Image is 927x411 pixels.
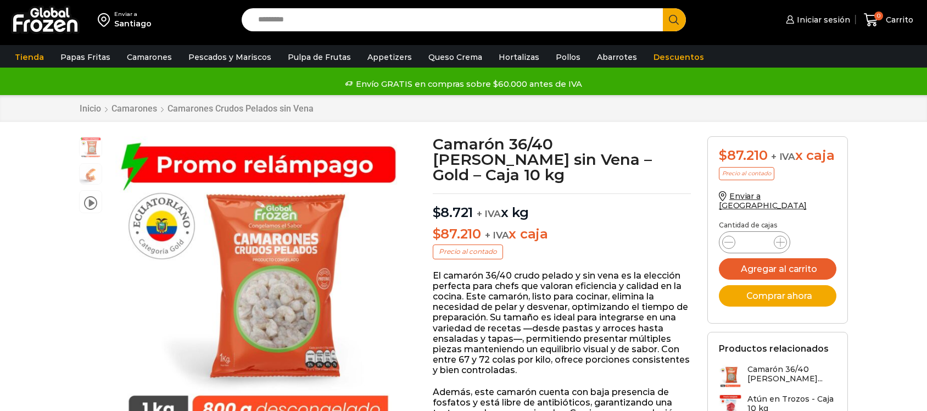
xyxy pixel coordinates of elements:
[719,285,836,307] button: Comprar ahora
[433,204,473,220] bdi: 8.721
[771,151,795,162] span: + IVA
[433,245,503,259] p: Precio al contado
[719,191,807,210] a: Enviar a [GEOGRAPHIC_DATA]
[167,103,314,114] a: Camarones Crudos Pelados sin Vena
[719,147,727,163] span: $
[423,47,488,68] a: Queso Crema
[550,47,586,68] a: Pollos
[183,47,277,68] a: Pescados y Mariscos
[493,47,545,68] a: Hortalizas
[80,137,102,159] span: promo relampago 27 agosto
[747,365,836,384] h3: Camarón 36/40 [PERSON_NAME]...
[719,148,836,164] div: x caja
[433,226,481,242] bdi: 87.210
[433,193,691,221] p: x kg
[282,47,356,68] a: Pulpa de Frutas
[433,226,691,242] p: x caja
[477,208,501,219] span: + IVA
[114,10,152,18] div: Enviar a
[433,270,691,376] p: El camarón 36/40 crudo pelado y sin vena es la elección perfecta para chefs que valoran eficienci...
[719,221,836,229] p: Cantidad de cajas
[648,47,710,68] a: Descuentos
[98,10,114,29] img: address-field-icon.svg
[362,47,417,68] a: Appetizers
[55,47,116,68] a: Papas Fritas
[719,343,829,354] h2: Productos relacionados
[794,14,850,25] span: Iniciar sesión
[591,47,643,68] a: Abarrotes
[861,7,916,33] a: 0 Carrito
[485,230,509,241] span: + IVA
[433,204,441,220] span: $
[783,9,850,31] a: Iniciar sesión
[114,18,152,29] div: Santiago
[433,136,691,182] h1: Camarón 36/40 [PERSON_NAME] sin Vena – Gold – Caja 10 kg
[719,167,774,180] p: Precio al contado
[719,365,836,388] a: Camarón 36/40 [PERSON_NAME]...
[80,164,102,186] span: camaron-sin-cascara
[9,47,49,68] a: Tienda
[111,103,158,114] a: Camarones
[79,103,102,114] a: Inicio
[719,147,767,163] bdi: 87.210
[744,235,765,250] input: Product quantity
[663,8,686,31] button: Search button
[121,47,177,68] a: Camarones
[719,258,836,280] button: Agregar al carrito
[883,14,913,25] span: Carrito
[79,103,314,114] nav: Breadcrumb
[433,226,441,242] span: $
[874,12,883,20] span: 0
